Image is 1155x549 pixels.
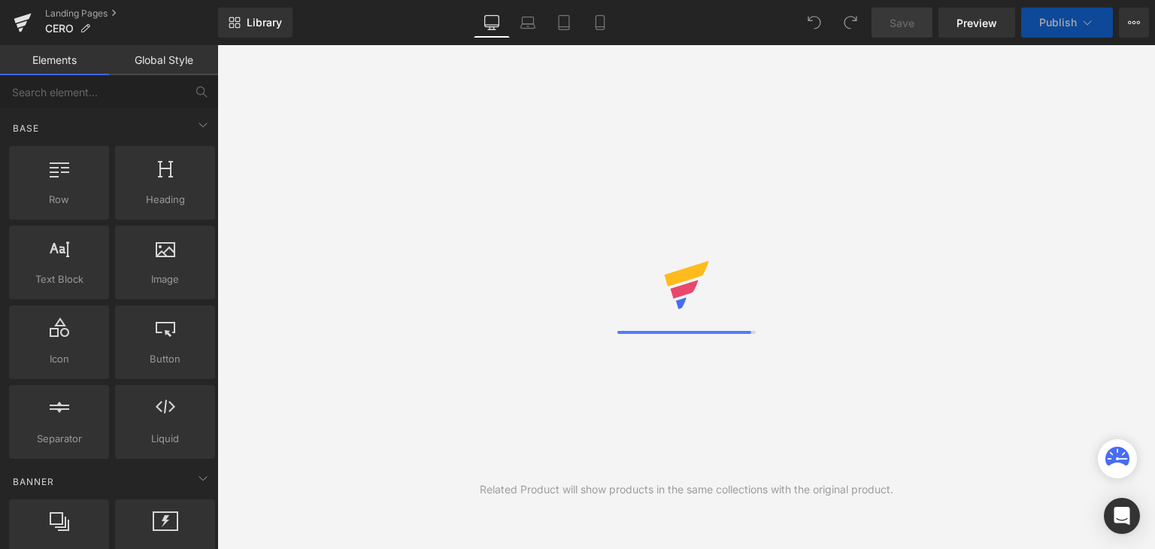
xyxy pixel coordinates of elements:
span: Icon [14,351,105,367]
button: Undo [799,8,829,38]
button: Publish [1021,8,1113,38]
div: Related Product will show products in the same collections with the original product. [480,481,893,498]
span: Image [120,271,211,287]
span: Library [247,16,282,29]
span: Liquid [120,431,211,447]
a: Mobile [582,8,618,38]
div: Open Intercom Messenger [1104,498,1140,534]
span: Banner [11,475,56,489]
a: New Library [218,8,293,38]
a: Tablet [546,8,582,38]
button: More [1119,8,1149,38]
span: Base [11,121,41,135]
span: Preview [956,15,997,31]
a: Preview [938,8,1015,38]
span: Row [14,192,105,208]
a: Desktop [474,8,510,38]
span: Publish [1039,17,1077,29]
button: Redo [835,8,865,38]
span: Heading [120,192,211,208]
span: CERO [45,23,74,35]
a: Landing Pages [45,8,218,20]
span: Save [890,15,914,31]
a: Laptop [510,8,546,38]
span: Button [120,351,211,367]
span: Text Block [14,271,105,287]
a: Global Style [109,45,218,75]
span: Separator [14,431,105,447]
